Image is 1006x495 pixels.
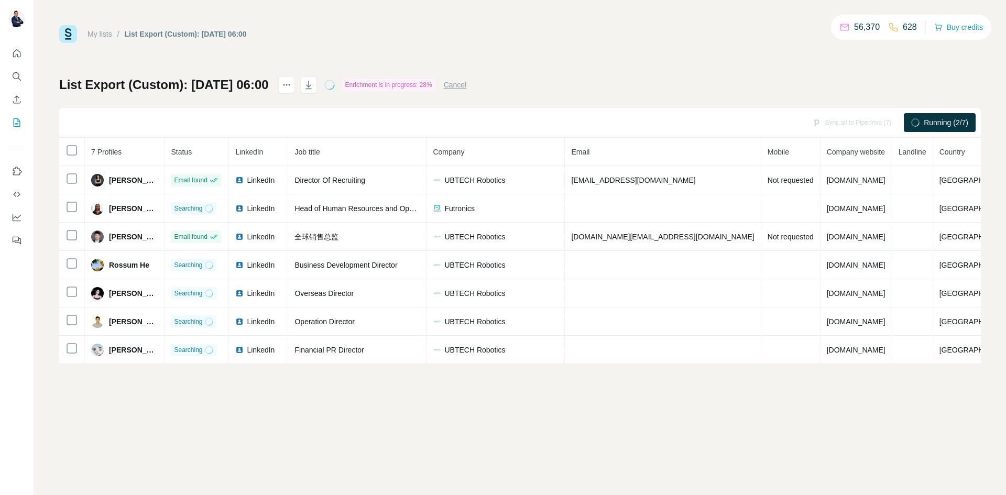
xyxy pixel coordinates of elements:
[235,148,263,156] span: LinkedIn
[109,260,149,270] span: Rossum He
[8,231,25,250] button: Feedback
[59,76,269,93] h1: List Export (Custom): [DATE] 06:00
[247,232,275,242] span: LinkedIn
[174,232,207,241] span: Email found
[109,288,158,299] span: [PERSON_NAME]
[91,230,104,243] img: Avatar
[8,10,25,27] img: Avatar
[827,148,885,156] span: Company website
[768,176,814,184] span: Not requested
[854,21,880,34] p: 56,370
[8,208,25,227] button: Dashboard
[444,316,505,327] span: UBTECH Robotics
[899,148,926,156] span: Landline
[444,345,505,355] span: UBTECH Robotics
[768,233,814,241] span: Not requested
[827,261,885,269] span: [DOMAIN_NAME]
[88,30,112,38] a: My lists
[247,175,275,185] span: LinkedIn
[247,203,275,214] span: LinkedIn
[247,345,275,355] span: LinkedIn
[247,288,275,299] span: LinkedIn
[8,185,25,204] button: Use Surfe API
[827,346,885,354] span: [DOMAIN_NAME]
[91,344,104,356] img: Avatar
[827,233,885,241] span: [DOMAIN_NAME]
[91,202,104,215] img: Avatar
[235,289,244,298] img: LinkedIn logo
[827,289,885,298] span: [DOMAIN_NAME]
[8,90,25,109] button: Enrich CSV
[433,346,441,354] img: company-logo
[433,148,464,156] span: Company
[235,261,244,269] img: LinkedIn logo
[91,148,122,156] span: 7 Profiles
[342,79,435,91] div: Enrichment is in progress: 28%
[294,346,364,354] span: Financial PR Director
[235,346,244,354] img: LinkedIn logo
[444,80,467,90] button: Cancel
[174,260,202,270] span: Searching
[91,287,104,300] img: Avatar
[294,148,320,156] span: Job title
[174,345,202,355] span: Searching
[827,317,885,326] span: [DOMAIN_NAME]
[903,21,917,34] p: 628
[247,260,275,270] span: LinkedIn
[174,289,202,298] span: Searching
[939,148,965,156] span: Country
[8,67,25,86] button: Search
[8,44,25,63] button: Quick start
[444,260,505,270] span: UBTECH Robotics
[235,204,244,213] img: LinkedIn logo
[571,233,754,241] span: [DOMAIN_NAME][EMAIL_ADDRESS][DOMAIN_NAME]
[433,261,441,269] img: company-logo
[171,148,192,156] span: Status
[235,176,244,184] img: LinkedIn logo
[433,233,441,241] img: company-logo
[444,232,505,242] span: UBTECH Robotics
[433,204,441,213] img: company-logo
[91,315,104,328] img: Avatar
[125,29,247,39] div: List Export (Custom): [DATE] 06:00
[934,20,983,35] button: Buy credits
[91,259,104,271] img: Avatar
[768,148,789,156] span: Mobile
[91,174,104,186] img: Avatar
[278,76,295,93] button: actions
[294,176,365,184] span: Director Of Recruiting
[8,113,25,132] button: My lists
[109,316,158,327] span: [PERSON_NAME]
[433,289,441,298] img: company-logo
[109,232,158,242] span: [PERSON_NAME]
[294,204,435,213] span: Head of Human Resources and Operations
[117,29,119,39] li: /
[433,317,441,326] img: company-logo
[109,203,158,214] span: [PERSON_NAME]
[571,176,695,184] span: [EMAIL_ADDRESS][DOMAIN_NAME]
[109,175,158,185] span: [PERSON_NAME]
[294,233,338,241] span: 全球销售总监
[174,175,207,185] span: Email found
[59,25,77,43] img: Surfe Logo
[235,233,244,241] img: LinkedIn logo
[294,261,397,269] span: Business Development Director
[294,289,354,298] span: Overseas Director
[571,148,589,156] span: Email
[247,316,275,327] span: LinkedIn
[827,204,885,213] span: [DOMAIN_NAME]
[444,175,505,185] span: UBTECH Robotics
[8,162,25,181] button: Use Surfe on LinkedIn
[444,203,475,214] span: Futronics
[924,117,968,128] span: Running (2/7)
[294,317,354,326] span: Operation Director
[174,317,202,326] span: Searching
[827,176,885,184] span: [DOMAIN_NAME]
[444,288,505,299] span: UBTECH Robotics
[235,317,244,326] img: LinkedIn logo
[433,176,441,184] img: company-logo
[174,204,202,213] span: Searching
[109,345,158,355] span: [PERSON_NAME]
